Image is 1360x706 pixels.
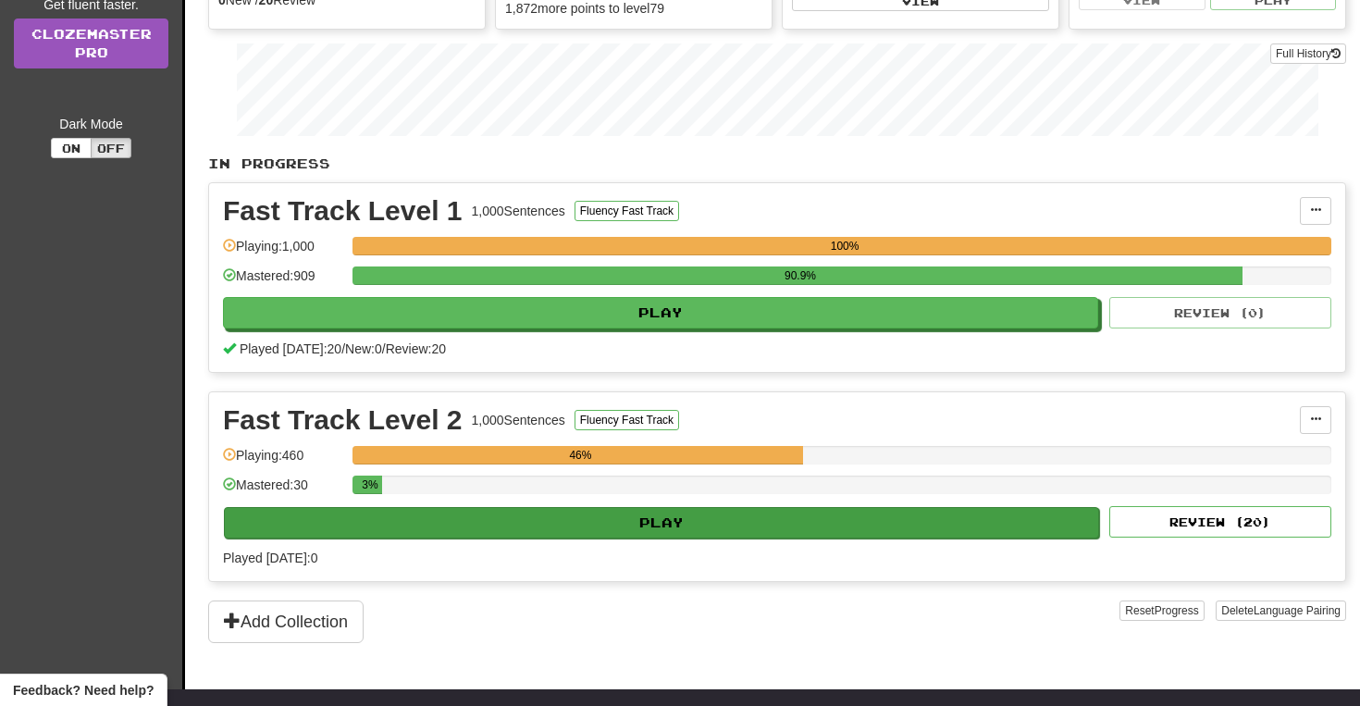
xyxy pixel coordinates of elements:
button: Fluency Fast Track [575,410,679,430]
div: Dark Mode [14,115,168,133]
div: Playing: 1,000 [223,237,343,267]
button: ResetProgress [1119,601,1204,621]
div: Fast Track Level 2 [223,406,463,434]
button: Add Collection [208,601,364,643]
button: On [51,138,92,158]
div: 1,000 Sentences [472,202,565,220]
div: 100% [358,237,1331,255]
button: Review (20) [1109,506,1331,538]
span: Progress [1155,604,1199,617]
button: Off [91,138,131,158]
div: 90.9% [358,266,1242,285]
span: Language Pairing [1254,604,1341,617]
span: Review: 20 [386,341,446,356]
span: Played [DATE]: 0 [223,551,317,565]
div: Playing: 460 [223,446,343,477]
button: Fluency Fast Track [575,201,679,221]
div: 46% [358,446,802,464]
button: Play [224,507,1099,539]
button: DeleteLanguage Pairing [1216,601,1346,621]
div: Fast Track Level 1 [223,197,463,225]
div: 1,000 Sentences [472,411,565,429]
div: Mastered: 30 [223,476,343,506]
a: ClozemasterPro [14,19,168,68]
button: Play [223,297,1098,328]
button: Review (0) [1109,297,1331,328]
span: / [341,341,345,356]
span: Open feedback widget [13,681,154,700]
button: Full History [1270,43,1346,64]
p: In Progress [208,155,1346,173]
div: 3% [358,476,381,494]
span: Played [DATE]: 20 [240,341,341,356]
div: Mastered: 909 [223,266,343,297]
span: New: 0 [345,341,382,356]
span: / [382,341,386,356]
